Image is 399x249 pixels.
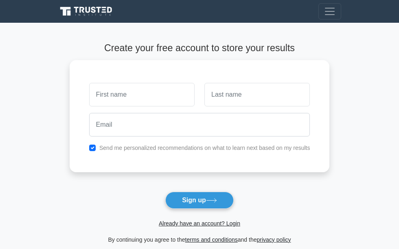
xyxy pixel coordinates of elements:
[99,145,310,151] label: Send me personalized recommendations on what to learn next based on my results
[65,235,335,245] div: By continuing you agree to the and the
[159,220,240,227] a: Already have an account? Login
[318,3,341,19] button: Toggle navigation
[70,42,330,54] h4: Create your free account to store your results
[89,113,310,136] input: Email
[257,236,291,243] a: privacy policy
[204,83,310,106] input: Last name
[185,236,238,243] a: terms and conditions
[89,83,195,106] input: First name
[165,192,234,209] button: Sign up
